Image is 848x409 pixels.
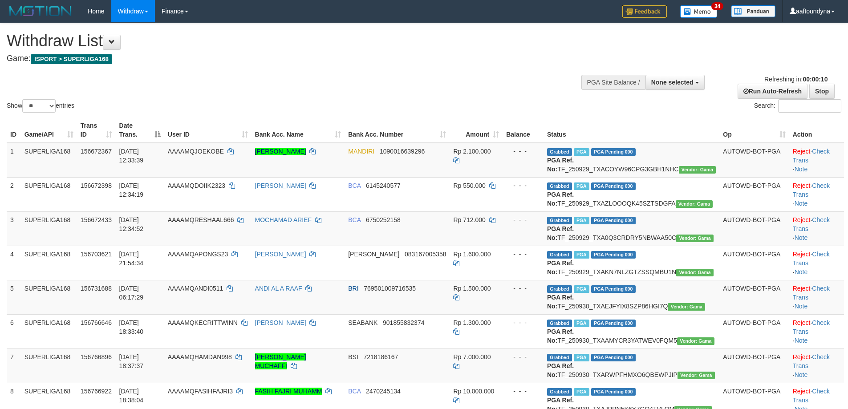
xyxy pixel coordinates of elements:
[645,75,705,90] button: None selected
[793,353,830,369] a: Check Trans
[793,182,811,189] a: Reject
[789,117,844,143] th: Action
[453,216,485,223] span: Rp 712.000
[21,211,77,246] td: SUPERLIGA168
[547,285,572,293] span: Grabbed
[574,182,589,190] span: Marked by aafsoycanthlai
[503,117,544,143] th: Balance
[255,148,306,155] a: [PERSON_NAME]
[119,148,144,164] span: [DATE] 12:33:39
[21,246,77,280] td: SUPERLIGA168
[383,319,424,326] span: Copy 901855832374 to clipboard
[506,147,540,156] div: - - -
[7,117,21,143] th: ID
[255,182,306,189] a: [PERSON_NAME]
[255,285,302,292] a: ANDI AL A RAAF
[366,182,401,189] span: Copy 6145240577 to clipboard
[21,177,77,211] td: SUPERLIGA168
[793,285,811,292] a: Reject
[544,348,719,383] td: TF_250930_TXARWPFHMXO6QBEWPJIP
[795,337,808,344] a: Note
[764,76,828,83] span: Refreshing in:
[676,269,714,276] span: Vendor URL: https://trx31.1velocity.biz
[651,79,694,86] span: None selected
[793,319,830,335] a: Check Trans
[348,251,399,258] span: [PERSON_NAME]
[21,314,77,348] td: SUPERLIGA168
[348,148,374,155] span: MANDIRI
[7,314,21,348] td: 6
[506,250,540,259] div: - - -
[363,353,398,360] span: Copy 7218186167 to clipboard
[676,200,713,208] span: Vendor URL: https://trx31.1velocity.biz
[453,353,491,360] span: Rp 7.000.000
[789,211,844,246] td: · ·
[719,280,789,314] td: AUTOWD-BOT-PGA
[719,348,789,383] td: AUTOWD-BOT-PGA
[7,32,556,50] h1: Withdraw List
[21,280,77,314] td: SUPERLIGA168
[591,354,636,361] span: PGA Pending
[506,352,540,361] div: - - -
[793,319,811,326] a: Reject
[21,117,77,143] th: Game/API: activate to sort column ascending
[547,294,574,310] b: PGA Ref. No:
[119,251,144,267] span: [DATE] 21:54:34
[574,285,589,293] span: Marked by aafromsomean
[677,337,714,345] span: Vendor URL: https://trx31.1velocity.biz
[793,353,811,360] a: Reject
[793,148,811,155] a: Reject
[255,319,306,326] a: [PERSON_NAME]
[405,251,446,258] span: Copy 083167005358 to clipboard
[591,182,636,190] span: PGA Pending
[795,268,808,275] a: Note
[547,251,572,259] span: Grabbed
[547,225,574,241] b: PGA Ref. No:
[364,285,416,292] span: Copy 769501009716535 to clipboard
[7,246,21,280] td: 4
[348,353,358,360] span: BSI
[731,5,775,17] img: panduan.png
[348,319,377,326] span: SEABANK
[506,318,540,327] div: - - -
[453,251,491,258] span: Rp 1.600.000
[547,191,574,207] b: PGA Ref. No:
[544,143,719,178] td: TF_250929_TXACOYW96CPG3GBH1NHC
[547,259,574,275] b: PGA Ref. No:
[719,314,789,348] td: AUTOWD-BOT-PGA
[119,182,144,198] span: [DATE] 12:34:19
[345,117,450,143] th: Bank Acc. Number: activate to sort column ascending
[547,328,574,344] b: PGA Ref. No:
[255,216,312,223] a: MOCHAMAD ARIEF
[591,148,636,156] span: PGA Pending
[450,117,503,143] th: Amount: activate to sort column ascending
[668,303,705,311] span: Vendor URL: https://trx31.1velocity.biz
[778,99,841,113] input: Search:
[679,166,716,174] span: Vendor URL: https://trx31.1velocity.biz
[119,388,144,404] span: [DATE] 18:38:04
[547,388,572,396] span: Grabbed
[544,117,719,143] th: Status
[574,354,589,361] span: Marked by aafsengchandara
[168,182,225,189] span: AAAAMQDOIIK2323
[547,217,572,224] span: Grabbed
[252,117,345,143] th: Bank Acc. Name: activate to sort column ascending
[348,216,361,223] span: BCA
[711,2,723,10] span: 34
[544,314,719,348] td: TF_250930_TXAAMYCR3YATWEV0FQM5
[21,348,77,383] td: SUPERLIGA168
[348,388,361,395] span: BCA
[789,177,844,211] td: · ·
[380,148,425,155] span: Copy 1090016639296 to clipboard
[7,4,74,18] img: MOTION_logo.png
[7,99,74,113] label: Show entries
[168,319,238,326] span: AAAAMQKECRITTWINN
[168,388,233,395] span: AAAAMQFASIHFAJRI3
[680,5,718,18] img: Button%20Memo.svg
[789,143,844,178] td: · ·
[81,353,112,360] span: 156766896
[164,117,252,143] th: User ID: activate to sort column ascending
[622,5,667,18] img: Feedback.jpg
[574,148,589,156] span: Marked by aafsengchandara
[119,319,144,335] span: [DATE] 18:33:40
